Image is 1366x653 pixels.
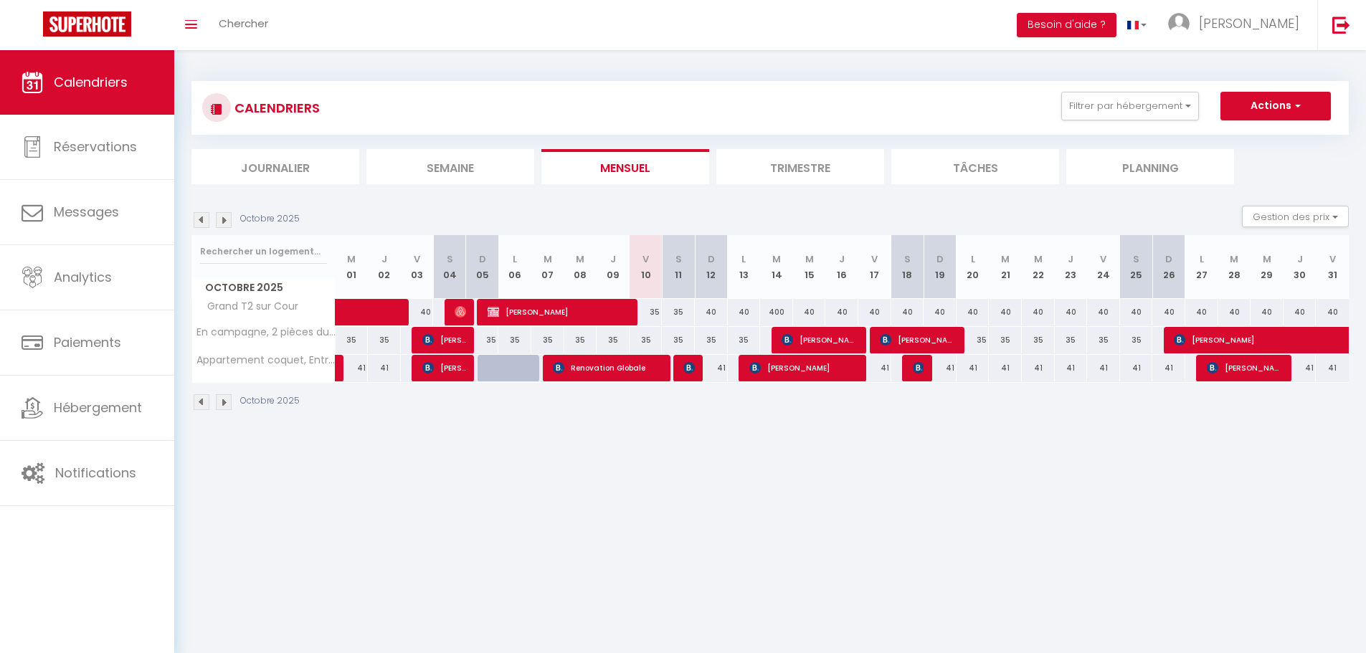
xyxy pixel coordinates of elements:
[1165,252,1172,266] abbr: D
[749,354,859,381] span: [PERSON_NAME]
[43,11,131,37] img: Super Booking
[1001,252,1010,266] abbr: M
[368,327,401,353] div: 35
[716,149,884,184] li: Trimestre
[513,252,517,266] abbr: L
[989,355,1022,381] div: 41
[219,16,268,31] span: Chercher
[760,299,793,325] div: 400
[1152,235,1185,299] th: 26
[368,235,401,299] th: 02
[610,252,616,266] abbr: J
[695,299,728,325] div: 40
[1152,299,1185,325] div: 40
[466,327,499,353] div: 35
[200,239,327,264] input: Rechercher un logement...
[455,298,465,325] span: [PERSON_NAME]
[544,252,552,266] abbr: M
[54,138,137,156] span: Réservations
[957,327,990,353] div: 35
[695,235,728,299] th: 12
[662,327,695,353] div: 35
[858,299,891,325] div: 40
[1120,299,1153,325] div: 40
[597,327,630,353] div: 35
[1218,235,1251,299] th: 28
[1120,327,1153,353] div: 35
[1087,235,1120,299] th: 24
[924,235,957,299] th: 19
[728,235,761,299] th: 13
[630,235,663,299] th: 10
[1185,235,1218,299] th: 27
[531,327,564,353] div: 35
[1068,252,1073,266] abbr: J
[479,252,486,266] abbr: D
[957,299,990,325] div: 40
[466,235,499,299] th: 05
[1152,355,1185,381] div: 41
[1316,299,1349,325] div: 40
[891,149,1059,184] li: Tâches
[1220,92,1331,120] button: Actions
[825,299,858,325] div: 40
[1200,252,1204,266] abbr: L
[194,299,302,315] span: Grand T2 sur Cour
[1332,16,1350,34] img: logout
[793,235,826,299] th: 15
[54,333,121,351] span: Paiements
[54,268,112,286] span: Analytics
[347,252,356,266] abbr: M
[498,327,531,353] div: 35
[54,73,128,91] span: Calendriers
[55,464,136,482] span: Notifications
[1218,299,1251,325] div: 40
[662,299,695,325] div: 35
[541,149,709,184] li: Mensuel
[1100,252,1106,266] abbr: V
[1017,13,1116,37] button: Besoin d'aide ?
[891,235,924,299] th: 18
[924,355,957,381] div: 41
[422,354,466,381] span: [PERSON_NAME]
[192,277,335,298] span: Octobre 2025
[366,149,534,184] li: Semaine
[231,92,320,124] h3: CALENDRIERS
[642,252,649,266] abbr: V
[1168,13,1190,34] img: ...
[414,252,420,266] abbr: V
[240,212,300,226] p: Octobre 2025
[433,235,466,299] th: 04
[1133,252,1139,266] abbr: S
[1087,327,1120,353] div: 35
[1230,252,1238,266] abbr: M
[695,327,728,353] div: 35
[772,252,781,266] abbr: M
[825,235,858,299] th: 16
[498,235,531,299] th: 06
[1061,92,1199,120] button: Filtrer par hébergement
[741,252,746,266] abbr: L
[240,394,300,408] p: Octobre 2025
[782,326,858,353] span: [PERSON_NAME]
[1055,235,1088,299] th: 23
[1066,149,1234,184] li: Planning
[368,355,401,381] div: 41
[675,252,682,266] abbr: S
[989,235,1022,299] th: 21
[381,252,387,266] abbr: J
[989,299,1022,325] div: 40
[1199,14,1299,32] span: [PERSON_NAME]
[194,355,338,366] span: Appartement coquet, Entrée autonome, [GEOGRAPHIC_DATA].
[1185,299,1218,325] div: 40
[576,252,584,266] abbr: M
[54,203,119,221] span: Messages
[760,235,793,299] th: 14
[728,299,761,325] div: 40
[1284,235,1317,299] th: 30
[880,326,957,353] span: [PERSON_NAME]
[662,235,695,299] th: 11
[1022,299,1055,325] div: 40
[1022,327,1055,353] div: 35
[422,326,466,353] span: [PERSON_NAME]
